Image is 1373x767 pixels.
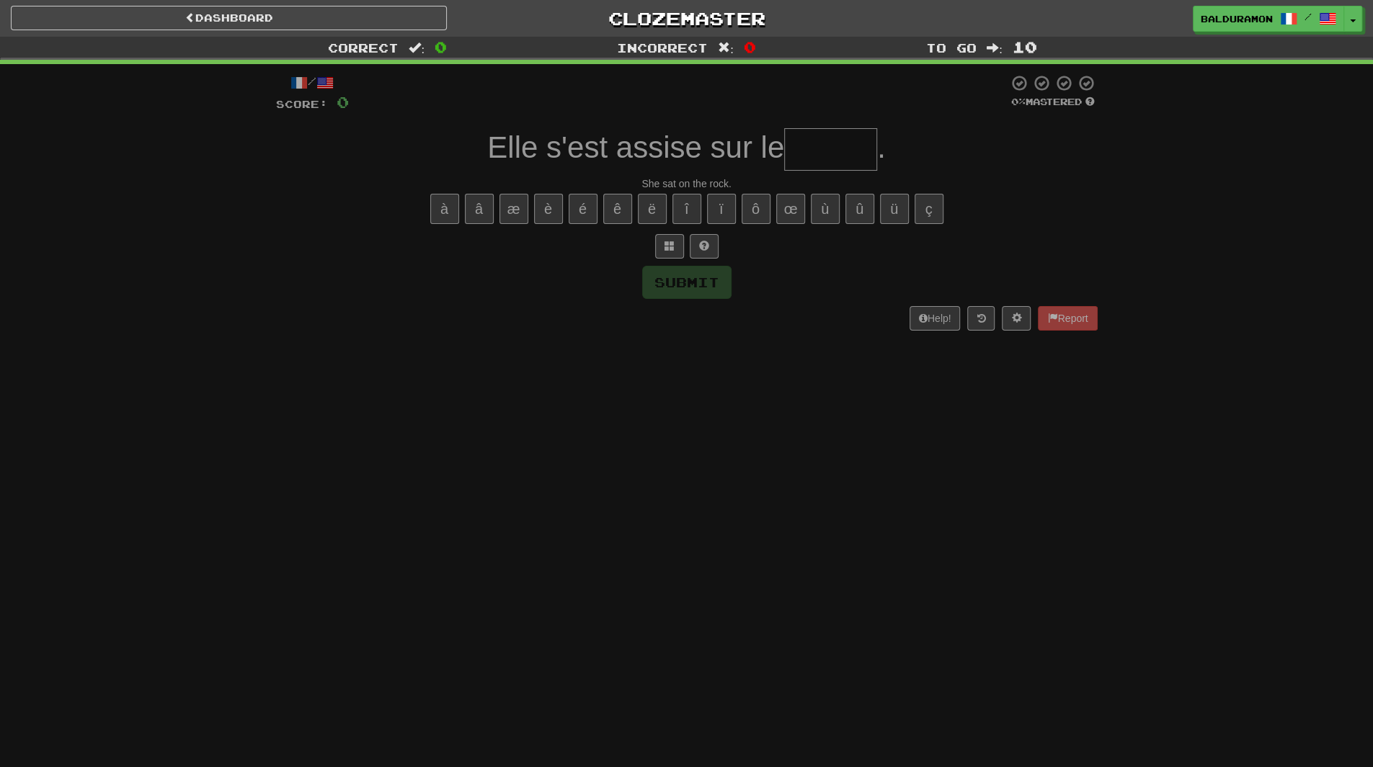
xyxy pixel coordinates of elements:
span: 10 [1013,38,1037,55]
span: balduramon [1201,12,1273,25]
button: Help! [910,306,961,331]
a: Dashboard [11,6,447,30]
span: / [1305,12,1312,22]
span: 0 [337,93,349,111]
span: 0 [435,38,447,55]
button: œ [776,194,805,224]
span: Score: [276,98,328,110]
span: Correct [328,40,399,55]
button: ê [603,194,632,224]
button: Switch sentence to multiple choice alt+p [655,234,684,259]
span: Incorrect [617,40,708,55]
span: : [409,42,425,54]
button: ù [811,194,840,224]
span: : [987,42,1003,54]
span: . [877,130,886,164]
a: Clozemaster [468,6,905,31]
button: â [465,194,494,224]
button: ë [638,194,667,224]
button: ô [742,194,770,224]
div: Mastered [1008,96,1098,109]
button: î [672,194,701,224]
button: û [845,194,874,224]
div: / [276,74,349,92]
button: Submit [642,266,732,299]
span: 0 [744,38,756,55]
button: Single letter hint - you only get 1 per sentence and score half the points! alt+h [690,234,719,259]
button: ü [880,194,909,224]
button: è [534,194,563,224]
div: She sat on the rock. [276,176,1098,191]
span: To go [926,40,977,55]
span: 0 % [1011,96,1026,107]
button: Round history (alt+y) [967,306,995,331]
span: : [718,42,734,54]
button: à [430,194,459,224]
button: æ [499,194,528,224]
button: Report [1038,306,1097,331]
span: Elle s'est assise sur le [487,130,784,164]
button: é [569,194,597,224]
a: balduramon / [1193,6,1344,32]
button: ï [707,194,736,224]
button: ç [915,194,943,224]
